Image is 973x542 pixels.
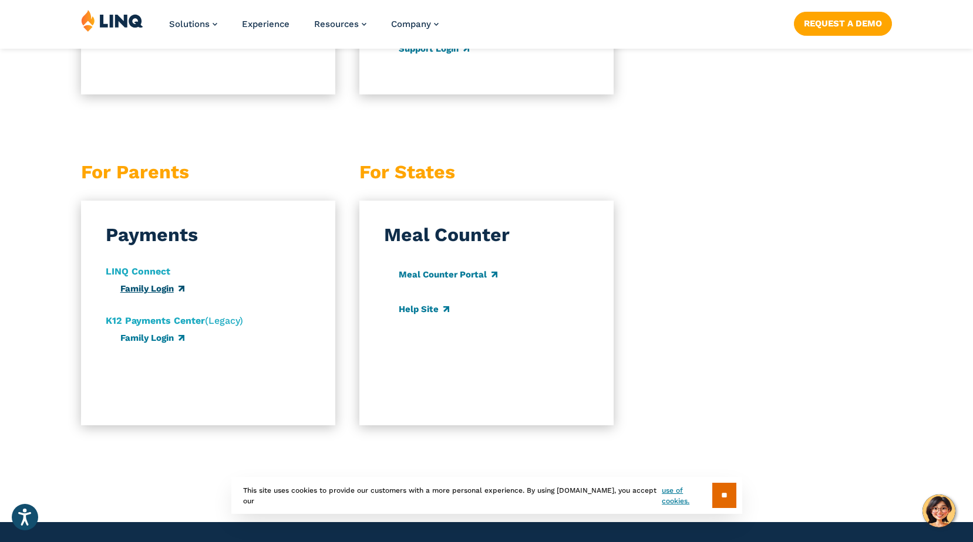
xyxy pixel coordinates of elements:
p: (Legacy) [106,314,243,328]
h3: Meal Counter [384,222,510,248]
nav: Primary Navigation [169,9,439,48]
a: Family Login [120,283,184,294]
button: Hello, have a question? Let’s chat. [923,494,955,527]
span: Solutions [169,19,210,29]
a: Family Login [120,333,184,343]
div: This site uses cookies to provide our customers with a more personal experience. By using [DOMAIN... [231,477,742,514]
a: Request a Demo [794,12,892,35]
a: Company [391,19,439,29]
a: Resources [314,19,366,29]
strong: LINQ Connect [106,266,170,277]
strong: K12 Payments Center [106,315,205,326]
a: Support Login [399,43,469,54]
nav: Button Navigation [794,9,892,35]
span: Resources [314,19,359,29]
a: Meal Counter Portal [399,269,497,280]
a: Help Site [399,304,449,314]
a: use of cookies. [662,485,712,506]
img: LINQ | K‑12 Software [81,9,143,32]
h3: For States [359,159,614,185]
h3: For Parents [81,159,335,185]
span: Company [391,19,431,29]
a: Solutions [169,19,217,29]
h3: Payments [106,222,198,248]
a: Experience [242,19,289,29]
